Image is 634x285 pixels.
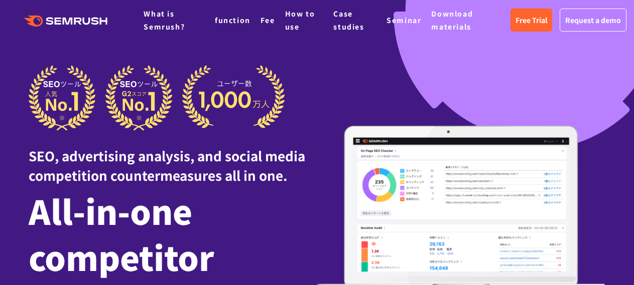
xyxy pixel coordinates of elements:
[516,15,547,25] font: Free Trial
[29,146,305,184] font: SEO, advertising analysis, and social media competition countermeasures all in one.
[215,15,250,25] a: function
[560,9,626,32] a: Request a demo
[333,9,364,32] a: Case studies
[29,186,192,234] font: All-in-one
[261,15,275,25] a: Fee
[144,9,185,32] a: What is Semrush?
[565,15,621,25] font: Request a demo
[387,15,421,25] a: Seminar
[285,9,315,32] a: How to use
[431,9,473,32] a: Download materials
[511,9,552,32] a: Free Trial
